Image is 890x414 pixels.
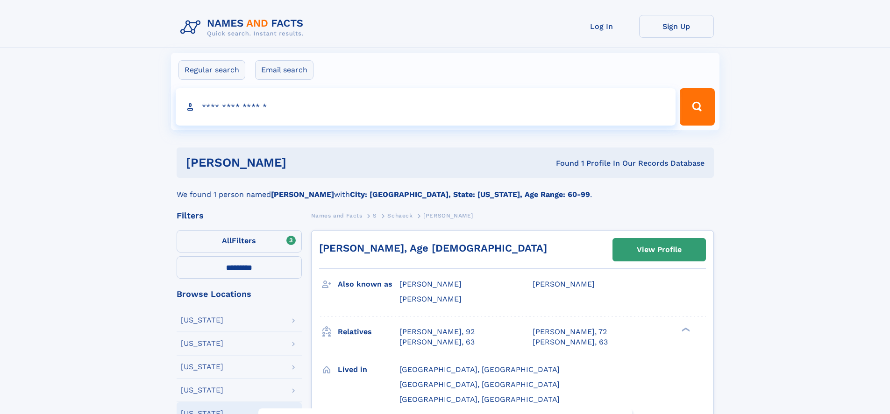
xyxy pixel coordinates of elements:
[178,60,245,80] label: Regular search
[373,210,377,221] a: S
[399,327,475,337] a: [PERSON_NAME], 92
[181,386,223,394] div: [US_STATE]
[271,190,334,199] b: [PERSON_NAME]
[399,395,560,404] span: [GEOGRAPHIC_DATA], [GEOGRAPHIC_DATA]
[373,212,377,219] span: S
[423,212,473,219] span: [PERSON_NAME]
[181,316,223,324] div: [US_STATE]
[338,362,399,378] h3: Lived in
[255,60,313,80] label: Email search
[338,324,399,340] h3: Relatives
[564,15,639,38] a: Log In
[613,239,705,261] a: View Profile
[399,280,462,288] span: [PERSON_NAME]
[177,178,714,200] div: We found 1 person named with .
[399,295,462,303] span: [PERSON_NAME]
[679,326,691,332] div: ❯
[181,363,223,371] div: [US_STATE]
[387,210,413,221] a: Schaeck
[222,236,232,245] span: All
[177,211,302,220] div: Filters
[311,210,363,221] a: Names and Facts
[177,230,302,253] label: Filters
[319,242,547,254] a: [PERSON_NAME], Age [DEMOGRAPHIC_DATA]
[533,280,595,288] span: [PERSON_NAME]
[177,15,311,40] img: Logo Names and Facts
[533,327,607,337] a: [PERSON_NAME], 72
[338,276,399,292] h3: Also known as
[533,337,608,347] a: [PERSON_NAME], 63
[399,380,560,389] span: [GEOGRAPHIC_DATA], [GEOGRAPHIC_DATA]
[176,88,676,126] input: search input
[181,340,223,347] div: [US_STATE]
[186,157,421,168] h1: [PERSON_NAME]
[350,190,590,199] b: City: [GEOGRAPHIC_DATA], State: [US_STATE], Age Range: 60-99
[399,365,560,374] span: [GEOGRAPHIC_DATA], [GEOGRAPHIC_DATA]
[637,239,682,260] div: View Profile
[387,212,413,219] span: Schaeck
[680,88,714,126] button: Search Button
[639,15,714,38] a: Sign Up
[399,337,475,347] a: [PERSON_NAME], 63
[421,158,705,168] div: Found 1 Profile In Our Records Database
[177,290,302,298] div: Browse Locations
